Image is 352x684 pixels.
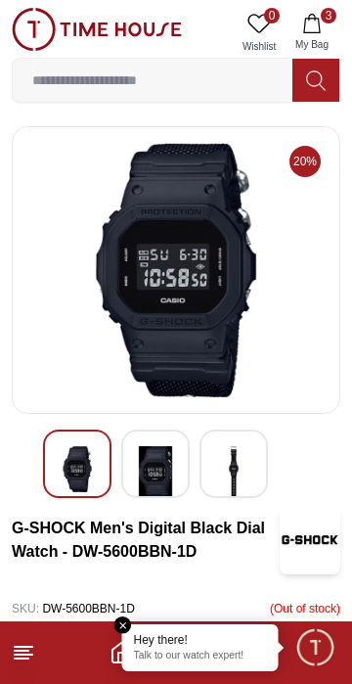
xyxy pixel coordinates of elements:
img: G-SHOCK Men's Digital Black Dial Watch - DW-5600BBN-1D [280,506,340,574]
span: SKU : [12,602,39,616]
em: Close tooltip [114,616,132,634]
img: G-SHOCK Men's Digital Black Dial Watch - DW-5600BBN-1D [28,143,324,397]
span: 20% [289,146,321,177]
p: DW-5600BBN-1D [12,594,135,623]
span: Wishlist [235,39,284,54]
a: 0Wishlist [235,8,284,58]
a: Home [110,641,133,664]
p: ( Out of stock ) [270,594,340,623]
div: Hey there! [134,632,267,648]
img: ... [12,8,182,51]
img: G-SHOCK Men's Digital Black Dial Watch - DW-5600BBN-1D [216,446,251,499]
span: 3 [321,8,336,23]
div: Chat Widget [294,626,337,669]
span: My Bag [287,37,336,52]
h3: G-SHOCK Men's Digital Black Dial Watch - DW-5600BBN-1D [12,517,280,564]
img: G-SHOCK Men's Digital Black Dial Watch - DW-5600BBN-1D [60,446,95,492]
img: G-SHOCK Men's Digital Black Dial Watch - DW-5600BBN-1D [138,446,173,499]
span: 0 [264,8,280,23]
button: 3My Bag [284,8,340,58]
p: Talk to our watch expert! [134,650,267,663]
